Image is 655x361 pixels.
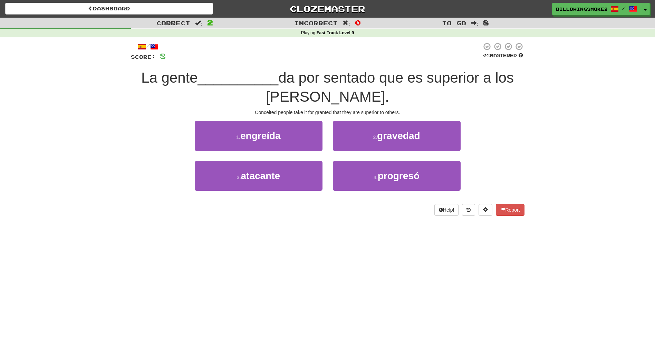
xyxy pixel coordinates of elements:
a: BillowingSmoke234 / [552,3,641,15]
span: 8 [160,52,166,60]
span: 8 [483,18,489,27]
span: : [471,20,479,26]
button: 1.engreída [195,121,322,151]
small: 2 . [373,135,377,140]
span: 0 [355,18,361,27]
button: Help! [434,204,459,216]
span: atacante [241,170,280,181]
span: gravedad [377,130,420,141]
span: __________ [198,70,279,86]
span: engreída [240,130,281,141]
span: 2 [207,18,213,27]
a: Dashboard [5,3,213,15]
button: 2.gravedad [333,121,461,151]
span: da por sentado que es superior a los [PERSON_NAME]. [266,70,514,105]
span: To go [442,19,466,26]
small: 1 . [236,135,240,140]
div: Conceited people take it for granted that they are superior to others. [131,109,524,116]
span: Incorrect [294,19,338,26]
button: 4.progresó [333,161,461,191]
span: Correct [156,19,190,26]
button: 3.atacante [195,161,322,191]
span: Score: [131,54,156,60]
small: 4 . [374,175,378,180]
span: : [343,20,350,26]
span: / [622,6,626,10]
button: Round history (alt+y) [462,204,475,216]
div: / [131,42,166,51]
a: Clozemaster [223,3,431,15]
span: 0 % [483,53,490,58]
span: BillowingSmoke234 [556,6,607,12]
span: : [195,20,203,26]
button: Report [496,204,524,216]
div: Mastered [482,53,524,59]
span: progresó [378,170,420,181]
strong: Fast Track Level 9 [317,30,354,35]
span: La gente [141,70,198,86]
small: 3 . [237,175,241,180]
